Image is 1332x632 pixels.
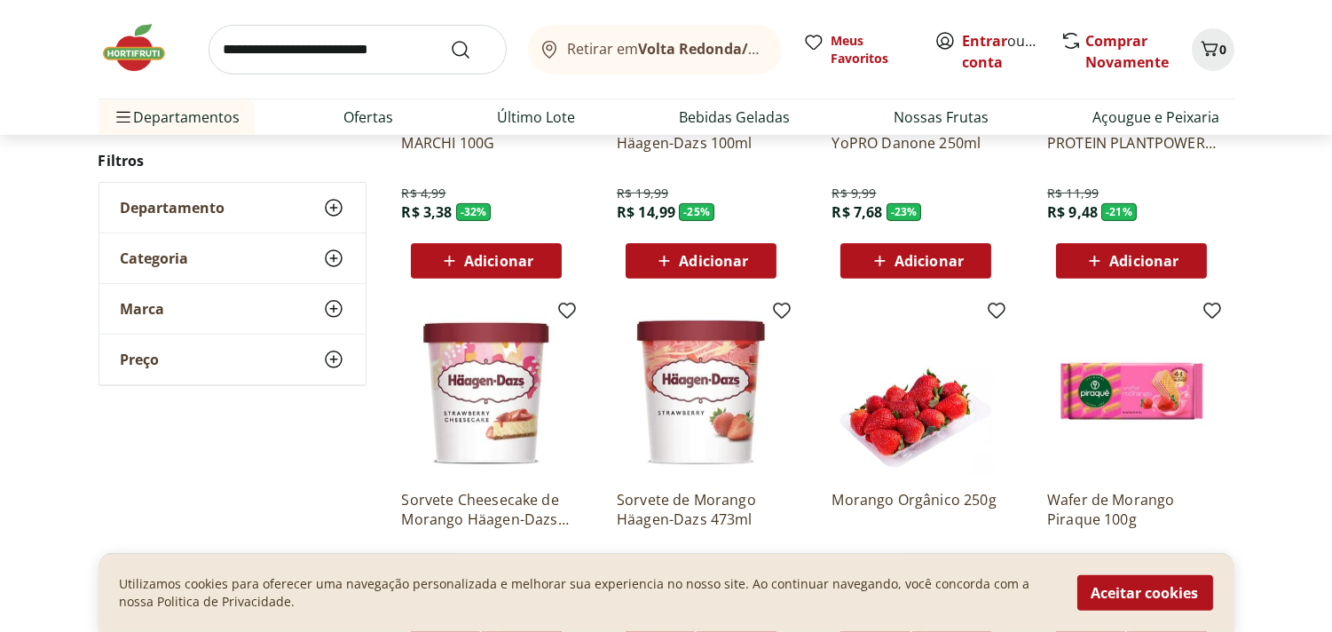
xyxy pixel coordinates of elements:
a: Entrar [963,31,1008,51]
span: ou [963,30,1042,73]
span: Departamentos [113,96,240,138]
button: Adicionar [840,243,991,279]
button: Categoria [99,233,366,282]
a: Morango Orgânico 250g [832,490,1000,529]
span: Adicionar [1109,254,1178,268]
img: Sorvete Cheesecake de Morango Häagen-Dazs 473ml [402,307,571,476]
button: Carrinho [1192,28,1234,71]
button: Menu [113,96,134,138]
a: Sorvete Cheesecake de Morango Häagen-Dazs 473ml [402,490,571,529]
span: R$ 19,99 [617,185,668,202]
span: R$ 14,99 [617,202,675,222]
a: Último Lote [498,107,576,128]
button: Departamento [99,182,366,232]
img: Hortifruti [99,21,187,75]
h2: Filtros [99,142,366,178]
a: Criar conta [963,31,1060,72]
button: Preço [99,334,366,383]
button: Submit Search [450,39,493,60]
img: Wafer de Morango Piraque 100g [1047,307,1216,476]
span: Marca [121,299,165,317]
span: R$ 3,38 [402,202,453,222]
span: 0 [1220,41,1227,58]
span: R$ 7,68 [832,202,882,222]
a: Comprar Novamente [1086,31,1170,72]
input: search [209,25,507,75]
a: Sorvete de Morango Häagen-Dazs 473ml [617,490,785,529]
b: Volta Redonda/[GEOGRAPHIC_DATA] [638,39,895,59]
button: Adicionar [1056,243,1207,279]
a: Bebidas Geladas [680,107,791,128]
span: Meus Favoritos [832,32,913,67]
span: Retirar em [567,41,763,57]
a: Ofertas [344,107,394,128]
button: Retirar emVolta Redonda/[GEOGRAPHIC_DATA] [528,25,782,75]
img: Morango Orgânico 250g [832,307,1000,476]
span: - 21 % [1101,203,1137,221]
span: Categoria [121,249,189,266]
span: - 23 % [887,203,922,221]
span: Adicionar [679,254,748,268]
button: Adicionar [626,243,776,279]
button: Marca [99,283,366,333]
span: R$ 9,99 [832,185,876,202]
span: - 32 % [456,203,492,221]
span: R$ 11,99 [1047,185,1099,202]
button: Aceitar cookies [1077,575,1213,611]
a: Nossas Frutas [895,107,989,128]
span: Preço [121,350,160,367]
button: Adicionar [411,243,562,279]
span: - 25 % [679,203,714,221]
a: Wafer de Morango Piraque 100g [1047,490,1216,529]
a: Meus Favoritos [803,32,913,67]
span: Adicionar [464,254,533,268]
span: R$ 4,99 [402,185,446,202]
span: Departamento [121,198,225,216]
span: R$ 9,48 [1047,202,1098,222]
a: Açougue e Peixaria [1093,107,1220,128]
p: Utilizamos cookies para oferecer uma navegação personalizada e melhorar sua experiencia no nosso ... [120,575,1056,611]
img: Sorvete de Morango Häagen-Dazs 473ml [617,307,785,476]
span: Adicionar [895,254,964,268]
